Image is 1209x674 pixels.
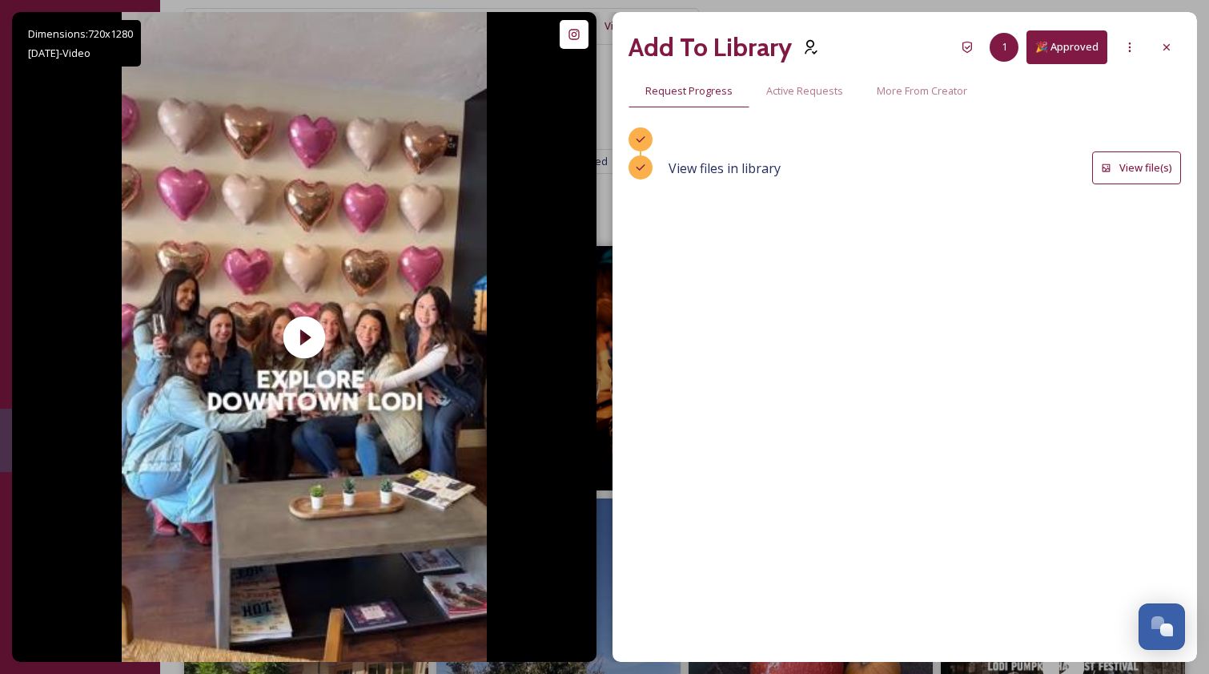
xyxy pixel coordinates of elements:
span: 1 [1002,39,1007,54]
img: thumbnail [122,12,487,662]
button: View file(s) [1092,151,1181,184]
button: Open Chat [1139,603,1185,650]
span: Dimensions: 720 x 1280 [28,26,133,41]
span: [DATE] - Video [28,46,90,60]
span: More From Creator [877,83,967,99]
button: 🎉 Approved [1026,30,1107,63]
h2: Add To Library [629,28,792,67]
span: View files in library [669,159,781,178]
span: Active Requests [766,83,843,99]
span: Request Progress [645,83,733,99]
